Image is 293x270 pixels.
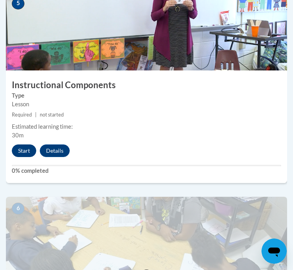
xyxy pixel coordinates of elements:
[40,112,64,118] span: not started
[6,79,287,91] h3: Instructional Components
[12,144,36,157] button: Start
[12,132,24,139] span: 30m
[261,239,287,264] iframe: Button to launch messaging window
[35,112,37,118] span: |
[12,122,281,131] div: Estimated learning time:
[40,144,70,157] button: Details
[12,166,281,175] label: 0% completed
[12,100,281,109] div: Lesson
[12,112,32,118] span: Required
[12,203,24,215] span: 6
[12,91,281,100] label: Type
